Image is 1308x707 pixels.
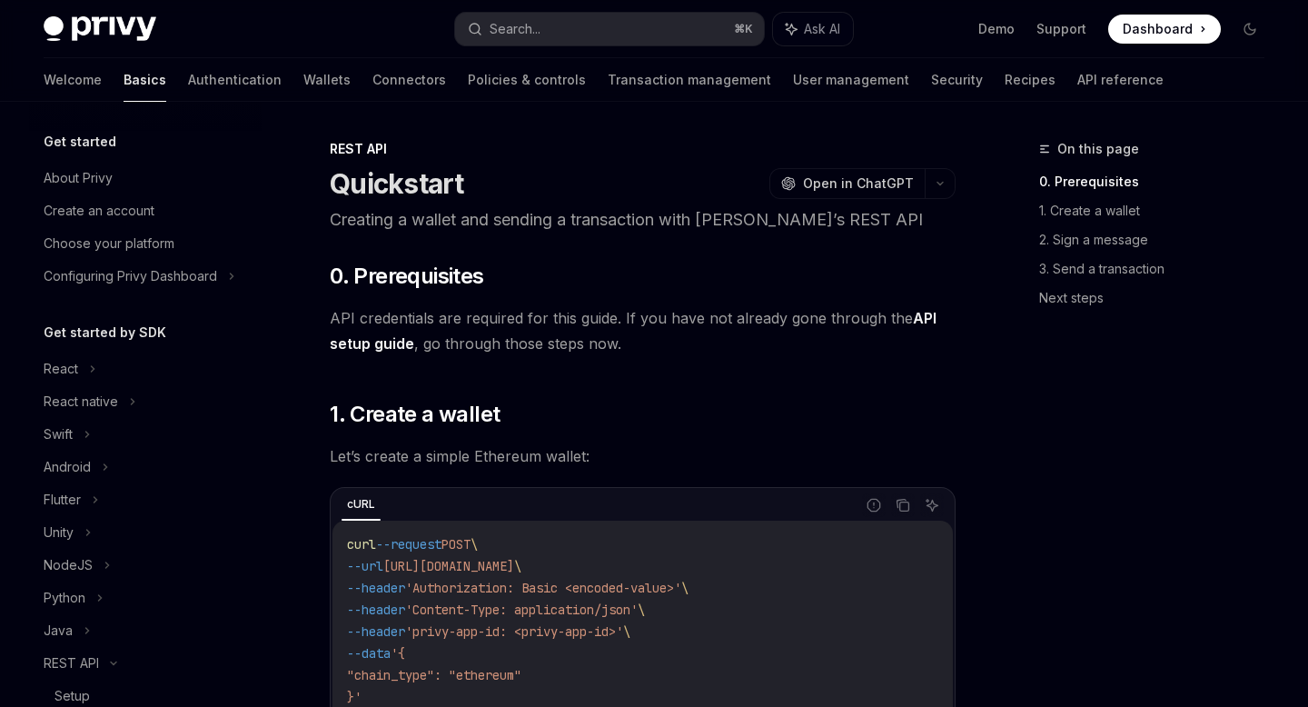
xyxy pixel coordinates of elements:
span: curl [347,536,376,553]
span: \ [623,623,630,640]
a: Wallets [303,58,351,102]
div: NodeJS [44,554,93,576]
span: \ [681,580,689,596]
span: "chain_type": "ethereum" [347,667,521,683]
a: API reference [1077,58,1164,102]
div: Unity [44,522,74,543]
span: }' [347,689,362,705]
p: Creating a wallet and sending a transaction with [PERSON_NAME]’s REST API [330,207,956,233]
a: Connectors [372,58,446,102]
span: 'Authorization: Basic <encoded-value>' [405,580,681,596]
div: Search... [490,18,540,40]
span: Open in ChatGPT [803,174,914,193]
button: Search...⌘K [455,13,763,45]
div: Setup [54,685,90,707]
a: Choose your platform [29,227,262,260]
div: React native [44,391,118,413]
span: POST [441,536,471,553]
span: \ [471,536,478,553]
a: Dashboard [1108,15,1221,44]
a: About Privy [29,162,262,194]
span: --header [347,623,405,640]
h5: Get started by SDK [44,322,166,344]
span: [URL][DOMAIN_NAME] [383,558,514,574]
span: --url [347,558,383,574]
div: REST API [330,140,956,158]
button: Copy the contents from the code block [891,493,915,517]
span: '{ [391,645,405,662]
a: 1. Create a wallet [1039,196,1279,225]
div: Flutter [44,489,81,511]
div: Choose your platform [44,233,174,254]
div: cURL [342,493,381,515]
span: --data [347,645,391,662]
a: 3. Send a transaction [1039,254,1279,284]
a: Welcome [44,58,102,102]
button: Ask AI [920,493,944,517]
a: User management [793,58,909,102]
a: Support [1036,20,1086,38]
span: On this page [1057,138,1139,160]
button: Open in ChatGPT [769,168,925,199]
h5: Get started [44,131,116,153]
button: Ask AI [773,13,853,45]
span: --header [347,602,405,618]
span: 0. Prerequisites [330,262,483,291]
a: 0. Prerequisites [1039,167,1279,196]
div: Create an account [44,200,154,222]
span: Let’s create a simple Ethereum wallet: [330,443,956,469]
div: Android [44,456,91,478]
span: 'Content-Type: application/json' [405,602,638,618]
span: 1. Create a wallet [330,400,500,429]
div: Configuring Privy Dashboard [44,265,217,287]
span: API credentials are required for this guide. If you have not already gone through the , go throug... [330,305,956,356]
a: Security [931,58,983,102]
span: --header [347,580,405,596]
a: Basics [124,58,166,102]
a: 2. Sign a message [1039,225,1279,254]
button: Report incorrect code [862,493,886,517]
div: About Privy [44,167,113,189]
div: Java [44,620,73,642]
div: REST API [44,652,99,674]
h1: Quickstart [330,167,464,200]
span: --request [376,536,441,553]
a: Next steps [1039,284,1279,313]
span: \ [514,558,521,574]
a: Create an account [29,194,262,227]
img: dark logo [44,16,156,42]
div: Python [44,587,85,609]
a: Authentication [188,58,282,102]
span: ⌘ K [734,22,753,36]
a: Recipes [1005,58,1055,102]
a: Transaction management [608,58,771,102]
button: Toggle dark mode [1235,15,1264,44]
span: Ask AI [804,20,840,38]
a: Policies & controls [468,58,586,102]
span: \ [638,602,645,618]
span: Dashboard [1123,20,1193,38]
span: 'privy-app-id: <privy-app-id>' [405,623,623,640]
a: Demo [978,20,1015,38]
div: Swift [44,423,73,445]
div: React [44,358,78,380]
